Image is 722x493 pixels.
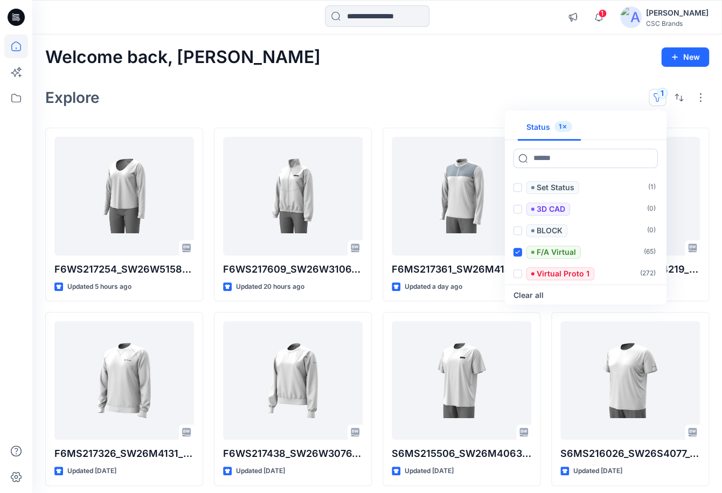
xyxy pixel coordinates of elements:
span: F/A Virtual [526,246,581,259]
p: Updated [DATE] [405,466,454,477]
p: F6MS217326_SW26M4131_F26_GLREG [54,446,194,461]
button: Status [518,115,581,141]
span: 1 [598,9,607,18]
button: Clear all [513,289,544,302]
p: F6WS217254_SW26W5158_F26_GLREG [54,262,194,277]
p: S6MS216026_SW26S4077_S26_EXTREG [560,446,700,461]
div: CSC Brands [646,19,709,27]
button: New [661,47,709,67]
p: Updated [DATE] [67,466,116,477]
a: F6WS217438_SW26W3076_F26_GLREG [223,321,363,440]
span: BLOCK [526,224,567,237]
p: F6WS217609_SW26W3106_F26_GLREG [223,262,363,277]
img: avatar [620,6,642,28]
div: [PERSON_NAME] [646,6,709,19]
span: Set Status [526,181,579,194]
h2: Welcome back, [PERSON_NAME] [45,47,321,67]
a: F6MS217361_SW26M4142_F26_GLACT [392,137,531,255]
p: BLOCK [537,224,563,237]
span: Virtual Proto 1 [526,267,594,280]
p: F6WS217438_SW26W3076_F26_GLREG [223,446,363,461]
p: F6MS217361_SW26M4142_F26_GLACT [392,262,531,277]
p: Updated a day ago [405,281,462,293]
a: F6MS217326_SW26M4131_F26_GLREG [54,321,194,440]
p: F/A Virtual [537,246,576,259]
a: S6MS215506_SW26M4063_S26_GLREL [392,321,531,440]
p: Virtual Proto 1 [537,267,589,280]
a: F6WS217254_SW26W5158_F26_GLREG [54,137,194,255]
p: Updated [DATE] [236,466,285,477]
p: ( 272 ) [640,268,656,279]
p: ( 0 ) [647,225,656,236]
p: 1 [559,121,561,133]
p: ( 1 ) [648,182,656,193]
p: 3D CAD [537,203,565,216]
p: Updated 5 hours ago [67,281,131,293]
h2: Explore [45,89,100,106]
span: 3D CAD [526,203,570,216]
p: Updated [DATE] [573,466,622,477]
button: 1 [649,89,666,106]
p: ( 0 ) [647,203,656,214]
a: S6MS216026_SW26S4077_S26_EXTREG [560,321,700,440]
p: Updated 20 hours ago [236,281,304,293]
p: ( 65 ) [644,246,656,258]
p: S6MS215506_SW26M4063_S26_GLREL [392,446,531,461]
p: Set Status [537,181,574,194]
a: F6WS217609_SW26W3106_F26_GLREG [223,137,363,255]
